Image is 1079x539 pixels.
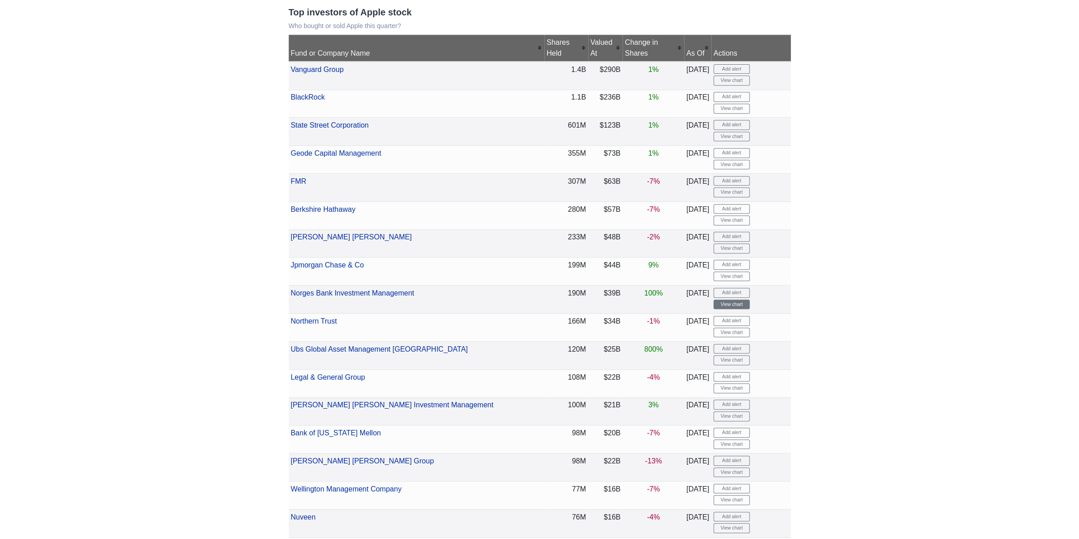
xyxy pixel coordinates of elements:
td: $57B [588,201,623,229]
td: [DATE] [684,90,711,118]
button: Add alert [713,344,750,354]
td: [DATE] [684,201,711,229]
td: $63B [588,174,623,202]
a: View chart [713,328,750,338]
a: FMR [290,177,306,185]
a: Legal & General Group [290,373,365,381]
span: -7% [647,177,660,185]
a: View chart [713,300,750,310]
button: Add alert [713,400,750,410]
th: Shares Held: No sort applied, activate to apply an ascending sort [544,35,588,62]
span: 3% [648,401,659,409]
a: Wellington Management Company [290,485,401,493]
td: 355M [544,146,588,174]
td: 166M [544,314,588,342]
td: [DATE] [684,369,711,397]
a: View chart [713,76,750,86]
td: [DATE] [684,62,711,90]
td: 199M [544,258,588,286]
td: $48B [588,229,623,258]
td: $290B [588,62,623,90]
td: 100M [544,397,588,425]
a: View chart [713,383,750,393]
a: Norges Bank Investment Management [290,289,414,297]
td: $73B [588,146,623,174]
span: 9% [648,261,659,269]
td: $20B [588,425,623,453]
td: [DATE] [684,481,711,509]
span: -1% [647,317,660,325]
div: Actions [713,48,789,59]
a: View chart [713,495,750,505]
td: $16B [588,509,623,537]
span: 1% [648,66,659,73]
p: Who bought or sold Apple this quarter? [289,22,791,30]
a: View chart [713,187,750,197]
span: -7% [647,429,660,437]
button: Add alert [713,120,750,130]
a: View chart [713,272,750,281]
button: Add alert [713,92,750,102]
th: Change in Shares: No sort applied, activate to apply an ascending sort [623,35,684,62]
button: Add alert [713,512,750,522]
td: $22B [588,453,623,482]
span: 1% [648,149,659,157]
span: -7% [647,205,660,213]
a: Ubs Global Asset Management [GEOGRAPHIC_DATA] [290,345,468,353]
a: [PERSON_NAME] [PERSON_NAME] [290,233,412,241]
td: [DATE] [684,425,711,453]
span: 1% [648,121,659,129]
td: [DATE] [684,509,711,537]
a: [PERSON_NAME] [PERSON_NAME] Investment Management [290,401,493,409]
span: -13% [645,457,662,465]
td: 77M [544,481,588,509]
th: Fund or Company Name: No sort applied, activate to apply an ascending sort [289,35,545,62]
div: Shares Held [547,37,586,59]
td: $21B [588,397,623,425]
a: Geode Capital Management [290,149,381,157]
td: 233M [544,229,588,258]
a: View chart [713,467,750,477]
td: 98M [544,453,588,482]
button: Add alert [713,148,750,158]
th: Valued At: No sort applied, activate to apply an ascending sort [588,35,623,62]
td: [DATE] [684,397,711,425]
td: 190M [544,286,588,314]
th: As Of: No sort applied, activate to apply an ascending sort [684,35,711,62]
button: Add alert [713,484,750,494]
span: -4% [647,373,660,381]
button: Add alert [713,428,750,438]
td: $123B [588,118,623,146]
a: Berkshire Hathaway [290,205,355,213]
a: View chart [713,132,750,142]
a: View chart [713,523,750,533]
td: 1.4B [544,62,588,90]
td: 1.1B [544,90,588,118]
a: View chart [713,215,750,225]
td: 280M [544,201,588,229]
a: View chart [713,104,750,114]
td: [DATE] [684,146,711,174]
td: 120M [544,341,588,369]
a: View chart [713,160,750,170]
td: 601M [544,118,588,146]
div: Valued At [590,37,621,59]
td: [DATE] [684,118,711,146]
td: [DATE] [684,229,711,258]
button: Add alert [713,64,750,74]
a: Vanguard Group [290,66,343,73]
td: $16B [588,481,623,509]
span: 800% [644,345,663,353]
div: As Of [686,48,709,59]
td: $34B [588,314,623,342]
span: -7% [647,485,660,493]
span: 1% [648,93,659,101]
button: Add alert [713,316,750,326]
a: View chart [713,243,750,253]
a: View chart [713,439,750,449]
a: Jpmorgan Chase & Co [290,261,364,269]
a: BlackRock [290,93,325,101]
span: 100% [644,289,663,297]
div: Fund or Company Name [290,48,542,59]
td: [DATE] [684,286,711,314]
